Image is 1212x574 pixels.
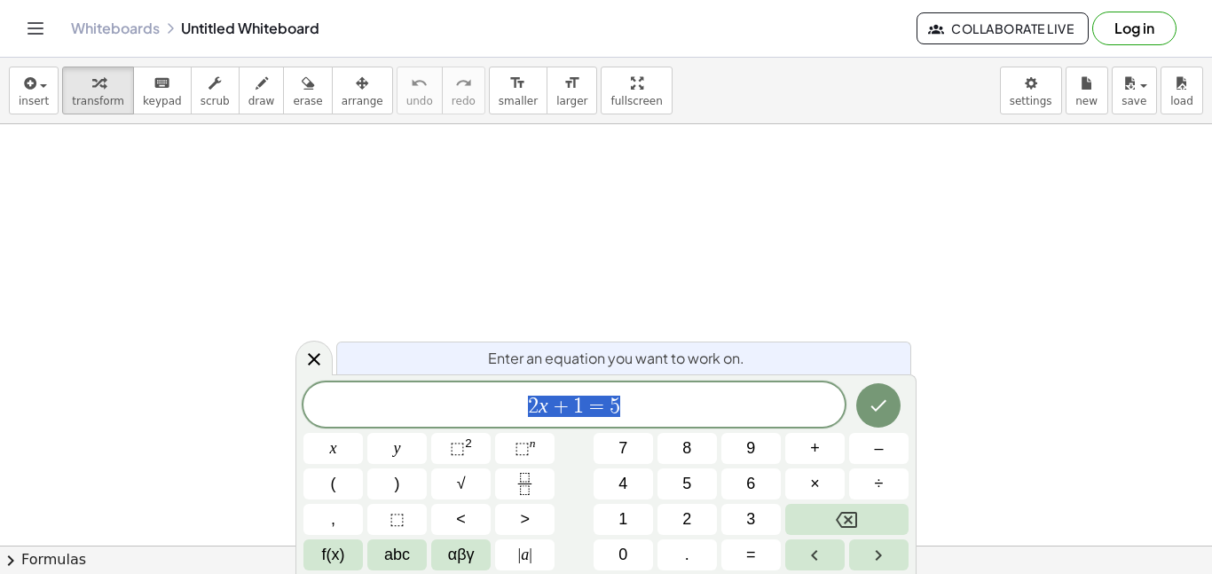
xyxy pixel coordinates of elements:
[248,95,275,107] span: draw
[322,543,345,567] span: f(x)
[495,504,555,535] button: Greater than
[62,67,134,114] button: transform
[367,433,427,464] button: y
[721,504,781,535] button: 3
[785,504,909,535] button: Backspace
[342,95,383,107] span: arrange
[810,472,820,496] span: ×
[367,539,427,570] button: Alphabet
[431,504,491,535] button: Less than
[657,433,717,464] button: 8
[21,14,50,43] button: Toggle navigation
[390,507,405,531] span: ⬚
[331,472,336,496] span: (
[682,436,691,460] span: 8
[431,468,491,499] button: Square root
[431,539,491,570] button: Greek alphabet
[367,504,427,535] button: Placeholder
[499,95,538,107] span: smaller
[618,436,627,460] span: 7
[563,73,580,94] i: format_size
[856,383,901,428] button: Done
[303,468,363,499] button: (
[849,468,909,499] button: Divide
[455,73,472,94] i: redo
[682,507,691,531] span: 2
[657,504,717,535] button: 2
[395,472,400,496] span: )
[191,67,240,114] button: scrub
[448,543,475,567] span: αβγ
[1121,95,1146,107] span: save
[19,95,49,107] span: insert
[556,95,587,107] span: larger
[657,468,717,499] button: 5
[746,507,755,531] span: 3
[367,468,427,499] button: )
[515,439,530,457] span: ⬚
[456,507,466,531] span: <
[71,20,160,37] a: Whiteboards
[133,67,192,114] button: keyboardkeypad
[1161,67,1203,114] button: load
[384,543,410,567] span: abc
[303,433,363,464] button: x
[239,67,285,114] button: draw
[849,433,909,464] button: Minus
[594,504,653,535] button: 1
[452,95,476,107] span: redo
[143,95,182,107] span: keypad
[518,546,522,563] span: |
[746,436,755,460] span: 9
[1092,12,1177,45] button: Log in
[610,95,662,107] span: fullscreen
[594,468,653,499] button: 4
[657,539,717,570] button: .
[618,543,627,567] span: 0
[331,507,335,531] span: ,
[442,67,485,114] button: redoredo
[610,396,620,417] span: 5
[1170,95,1193,107] span: load
[1000,67,1062,114] button: settings
[547,67,597,114] button: format_sizelarger
[618,507,627,531] span: 1
[201,95,230,107] span: scrub
[332,67,393,114] button: arrange
[539,394,548,417] var: x
[457,472,466,496] span: √
[495,468,555,499] button: Fraction
[721,433,781,464] button: 9
[489,67,547,114] button: format_sizesmaller
[721,468,781,499] button: 6
[594,539,653,570] button: 0
[303,504,363,535] button: ,
[518,543,532,567] span: a
[785,433,845,464] button: Plus
[810,436,820,460] span: +
[509,73,526,94] i: format_size
[293,95,322,107] span: erase
[875,472,884,496] span: ÷
[330,436,337,460] span: x
[548,396,574,417] span: +
[785,468,845,499] button: Times
[746,472,755,496] span: 6
[584,396,610,417] span: =
[72,95,124,107] span: transform
[917,12,1089,44] button: Collaborate Live
[601,67,672,114] button: fullscreen
[530,436,536,450] sup: n
[488,348,744,369] span: Enter an equation you want to work on.
[594,433,653,464] button: 7
[411,73,428,94] i: undo
[1112,67,1157,114] button: save
[520,507,530,531] span: >
[450,439,465,457] span: ⬚
[849,539,909,570] button: Right arrow
[397,67,443,114] button: undoundo
[874,436,883,460] span: –
[529,546,532,563] span: |
[618,472,627,496] span: 4
[932,20,1074,36] span: Collaborate Live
